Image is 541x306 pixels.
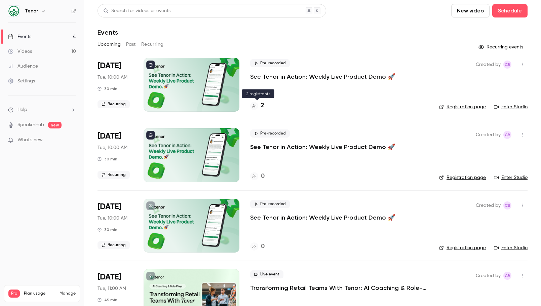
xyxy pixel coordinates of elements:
div: Videos [8,48,32,55]
div: 30 min [98,227,117,232]
h4: 0 [261,172,265,181]
a: SpeakerHub [17,121,44,128]
a: 2 [250,101,264,110]
div: Search for videos or events [103,7,170,14]
span: [DATE] [98,272,121,282]
span: What's new [17,137,43,144]
li: help-dropdown-opener [8,106,76,113]
span: [DATE] [98,201,121,212]
span: Chloe Beard [503,61,511,69]
a: Manage [60,291,76,296]
span: CB [505,131,510,139]
span: Tue, 10:00 AM [98,74,127,81]
a: 0 [250,242,265,251]
span: CB [505,61,510,69]
img: Tenor [8,6,19,16]
span: Tue, 11:00 AM [98,285,126,292]
span: new [48,122,62,128]
a: Enter Studio [494,104,528,110]
div: Sep 16 Tue, 10:00 AM (America/Los Angeles) [98,128,133,182]
a: Transforming Retail Teams With Tenor: AI Coaching & Role-Plays for Manager Success [250,284,428,292]
a: 0 [250,172,265,181]
span: Created by [476,201,501,209]
button: Recurring events [475,42,528,52]
span: CB [505,272,510,280]
a: See Tenor in Action: Weekly Live Product Demo 🚀 [250,214,395,222]
div: Audience [8,63,38,70]
div: 45 min [98,297,117,303]
span: Chloe Beard [503,272,511,280]
a: Enter Studio [494,174,528,181]
span: Pre-recorded [250,59,290,67]
span: Pre-recorded [250,129,290,138]
span: Created by [476,131,501,139]
a: Registration page [439,104,486,110]
span: Plan usage [24,291,55,296]
h1: Events [98,28,118,36]
span: Pre-recorded [250,200,290,208]
div: 30 min [98,156,117,162]
span: Created by [476,272,501,280]
a: Enter Studio [494,244,528,251]
h4: 0 [261,242,265,251]
div: Sep 9 Tue, 10:00 AM (America/Los Angeles) [98,58,133,112]
div: 30 min [98,86,117,91]
div: Events [8,33,31,40]
button: New video [451,4,490,17]
span: Recurring [98,171,130,179]
span: Pro [8,290,20,298]
a: See Tenor in Action: Weekly Live Product Demo 🚀 [250,143,395,151]
span: Tue, 10:00 AM [98,215,127,222]
span: [DATE] [98,61,121,71]
a: Registration page [439,174,486,181]
span: [DATE] [98,131,121,142]
a: See Tenor in Action: Weekly Live Product Demo 🚀 [250,73,395,81]
span: Tue, 10:00 AM [98,144,127,151]
span: Recurring [98,241,130,249]
span: Chloe Beard [503,201,511,209]
button: Recurring [141,39,164,50]
span: Help [17,106,27,113]
span: Chloe Beard [503,131,511,139]
a: Registration page [439,244,486,251]
span: Recurring [98,100,130,108]
div: Sep 23 Tue, 10:00 AM (America/Los Angeles) [98,199,133,253]
button: Past [126,39,136,50]
button: Upcoming [98,39,121,50]
h6: Tenor [25,8,38,14]
button: Schedule [492,4,528,17]
div: Settings [8,78,35,84]
span: Live event [250,270,283,278]
span: Created by [476,61,501,69]
span: CB [505,201,510,209]
h4: 2 [261,101,264,110]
